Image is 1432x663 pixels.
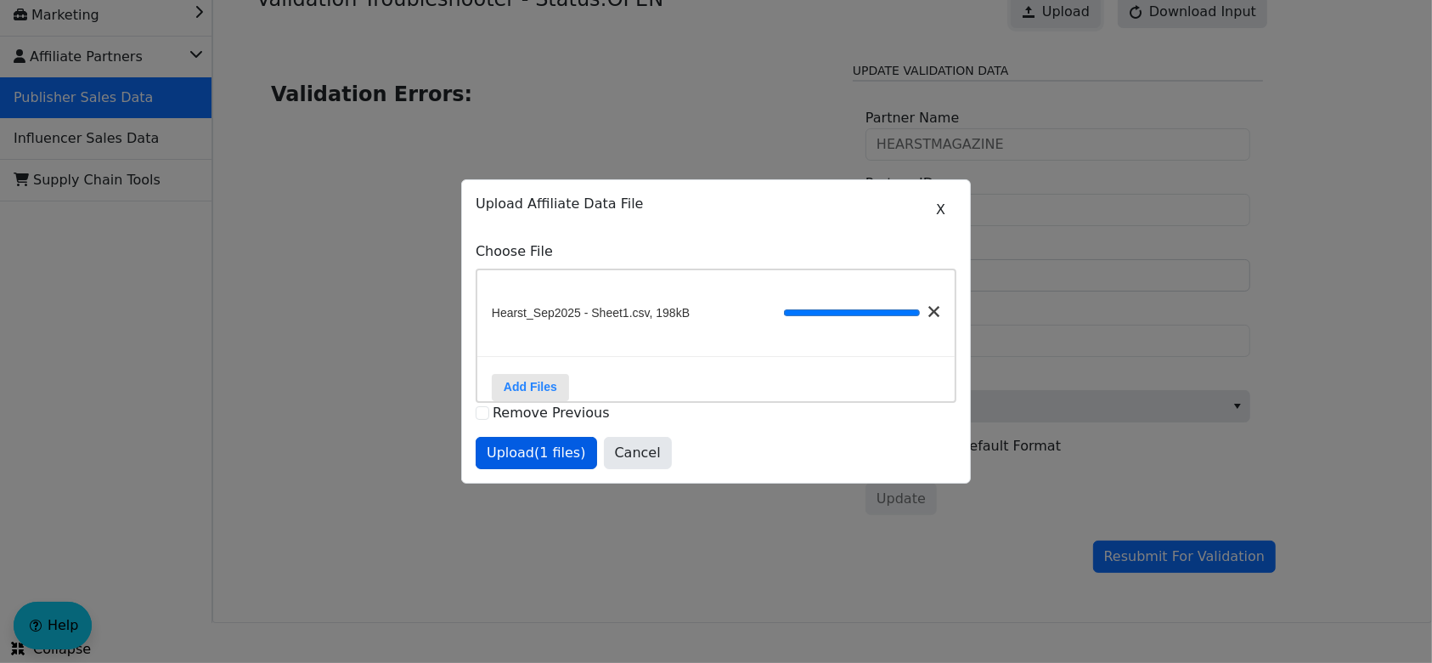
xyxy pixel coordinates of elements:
span: Hearst_Sep2025 - Sheet1.csv, 198kB [492,304,690,322]
p: Upload Affiliate Data File [476,194,956,214]
label: Add Files [492,374,569,401]
span: X [936,200,945,220]
button: X [925,194,956,226]
label: Choose File [476,241,956,262]
button: Upload(1 files) [476,437,597,469]
span: Upload (1 files) [487,443,586,463]
button: Cancel [604,437,672,469]
span: Cancel [615,443,661,463]
label: Remove Previous [493,405,610,421]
